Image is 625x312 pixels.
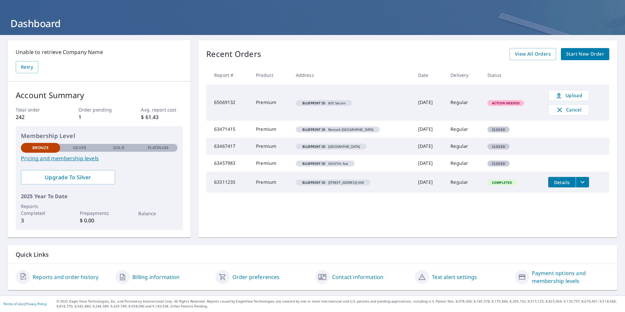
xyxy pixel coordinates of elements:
[80,210,119,217] p: Prepayments
[413,155,445,172] td: [DATE]
[3,302,47,306] p: |
[445,121,482,138] td: Regular
[298,162,352,165] span: XXX37th Ave
[432,273,477,281] a: Text alert settings
[291,65,413,85] th: Address
[488,144,509,149] span: Closed
[232,273,280,281] a: Order preferences
[251,172,291,193] td: Premium
[413,121,445,138] td: [DATE]
[132,273,179,281] a: Billing information
[16,113,58,121] p: 242
[413,85,445,121] td: [DATE]
[206,85,251,121] td: 65069132
[552,179,572,185] span: Details
[206,138,251,155] td: 63467417
[298,145,364,148] span: [GEOGRAPHIC_DATA]
[16,251,609,259] p: Quick Links
[488,101,523,105] span: Action Needed
[25,302,47,306] a: Privacy Policy
[78,106,120,113] p: Order pending
[445,172,482,193] td: Regular
[32,145,49,151] p: Bronze
[302,128,326,131] em: Blueprint ID
[251,85,291,121] td: Premium
[302,181,326,184] em: Blueprint ID
[73,145,87,151] p: Silver
[3,302,24,306] a: Terms of Use
[21,154,177,162] a: Pricing and membership levels
[16,106,58,113] p: Total order
[488,180,516,185] span: Completed
[445,85,482,121] td: Regular
[555,106,582,114] span: Cancel
[80,217,119,224] p: $ 0.00
[251,65,291,85] th: Product
[445,155,482,172] td: Regular
[532,269,609,285] a: Payment options and membership levels
[206,48,261,60] p: Recent Orders
[548,90,589,101] a: Upload
[302,162,326,165] em: Blueprint ID
[251,121,291,138] td: Premium
[21,170,115,184] a: Upgrade To Silver
[21,131,177,140] p: Membership Level
[548,104,589,115] button: Cancel
[482,65,543,85] th: Status
[141,113,183,121] p: $ 61.43
[21,203,60,217] p: Reports Completed
[148,145,168,151] p: Platinum
[16,48,183,56] p: Unable to retrieve Company Name
[141,106,183,113] p: Avg. report cost
[26,174,110,181] span: Upgrade To Silver
[138,210,177,217] p: Balance
[57,299,622,309] p: © 2025 Eagle View Technologies, Inc. and Pictometry International Corp. All Rights Reserved. Repo...
[488,127,509,132] span: Closed
[16,61,38,73] button: Retry
[566,50,604,58] span: Start New Order
[298,128,378,131] span: Revised [GEOGRAPHIC_DATA]
[206,121,251,138] td: 63471415
[510,48,556,60] a: View All Orders
[16,89,183,101] p: Account Summary
[552,92,585,99] span: Upload
[78,113,120,121] p: 1
[548,177,576,187] button: detailsBtn-63311235
[515,50,551,58] span: View All Orders
[413,172,445,193] td: [DATE]
[206,172,251,193] td: 63311235
[8,17,617,30] h1: Dashboard
[206,65,251,85] th: Report #
[488,161,509,166] span: Closed
[413,138,445,155] td: [DATE]
[113,145,124,151] p: Gold
[413,65,445,85] th: Date
[332,273,383,281] a: Contact information
[302,101,326,105] em: Blueprint ID
[21,63,33,71] span: Retry
[251,155,291,172] td: Premium
[302,145,326,148] em: Blueprint ID
[561,48,609,60] a: Start New Order
[445,65,482,85] th: Delivery
[33,273,98,281] a: Reports and order history
[298,101,349,105] span: 805 Saturn
[206,155,251,172] td: 63457983
[445,138,482,155] td: Regular
[576,177,589,187] button: filesDropdownBtn-63311235
[21,217,60,224] p: 3
[298,181,368,184] span: [STREET_ADDRESS] NW
[251,138,291,155] td: Premium
[21,192,177,200] p: 2025 Year To Date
